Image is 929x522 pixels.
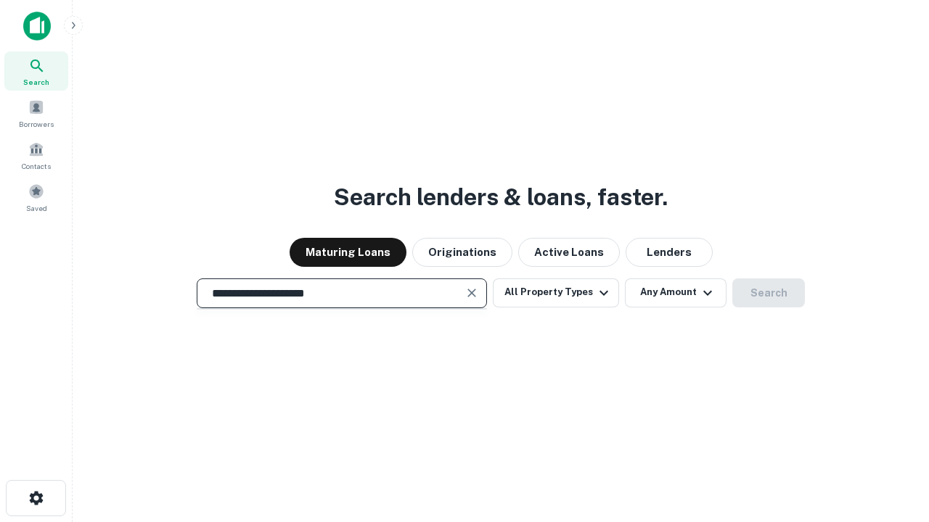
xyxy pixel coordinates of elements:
[625,278,727,307] button: Any Amount
[518,238,620,267] button: Active Loans
[22,160,51,172] span: Contacts
[4,136,68,175] a: Contacts
[23,76,49,88] span: Search
[26,202,47,214] span: Saved
[19,118,54,130] span: Borrowers
[412,238,512,267] button: Originations
[462,283,482,303] button: Clear
[23,12,51,41] img: capitalize-icon.png
[334,180,668,215] h3: Search lenders & loans, faster.
[626,238,713,267] button: Lenders
[4,94,68,133] a: Borrowers
[4,178,68,217] a: Saved
[493,278,619,307] button: All Property Types
[290,238,406,267] button: Maturing Loans
[4,51,68,91] a: Search
[856,406,929,476] iframe: Chat Widget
